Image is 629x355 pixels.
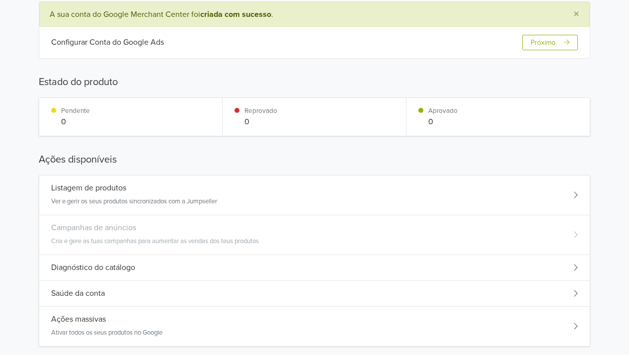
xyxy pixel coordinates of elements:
p: Cria e gere as tuas campanhas para aumentar as vendas dos teus produtos [51,237,259,247]
div: Ações massivasAtivar todos os seus produtos no Google [39,307,590,346]
button: Close [563,2,589,26]
h5: Estado do produto [39,75,590,89]
h5: Ações disponíveis [39,152,590,167]
p: 0 [61,116,90,128]
div: Pendente0 [39,98,223,136]
div: Configurar Conta do Google AdsPróximo [39,27,590,58]
div: Campanhas de anúnciosCria e gere as tuas campanhas para aumentar as vendas dos teus produtos [39,215,590,255]
p: Reprovado [244,106,277,116]
div: Diagnóstico do catálogo [39,255,590,281]
p: Ver e gerir os seus produtos sincronizados com a Jumpseller [51,197,217,207]
p: Pendente [61,106,90,116]
div: Reprovado0 [223,98,406,136]
h5: Campanhas de anúncios [51,223,136,233]
div: Saúde da conta [39,281,590,307]
p: 0 [428,116,458,128]
span: × [573,7,579,21]
h5: Diagnóstico do catálogo [51,263,135,272]
div: Listagem de produtosVer e gerir os seus produtos sincronizados com a Jumpseller [39,176,590,215]
div: Aprovado0 [406,98,590,136]
p: Aprovado [428,106,458,116]
h5: Saúde da conta [51,289,105,298]
p: Ativar todos os seus produtos no Google [51,328,162,338]
button: Próximo [522,35,578,50]
div: A sua conta do Google Merchant Center foi . [39,2,590,27]
h5: Listagem de produtos [51,183,126,193]
h5: Ações massivas [51,315,106,324]
p: 0 [244,116,277,128]
h5: Configurar Conta do Google Ads [51,38,164,47]
b: criada com sucesso [200,9,271,19]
